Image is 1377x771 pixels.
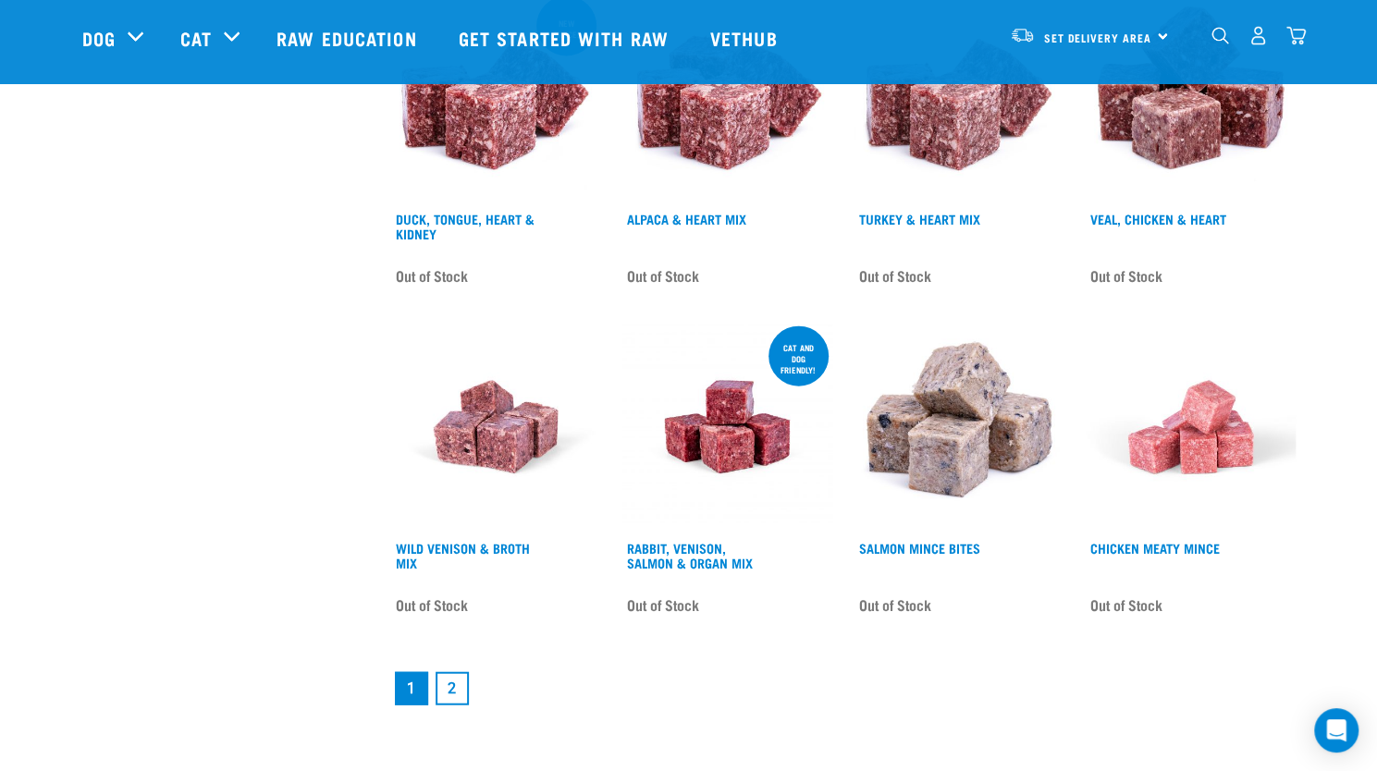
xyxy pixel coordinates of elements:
[396,262,468,289] span: Out of Stock
[1286,26,1306,45] img: home-icon@2x.png
[396,591,468,618] span: Out of Stock
[1086,323,1296,532] img: Chicken Meaty Mince
[627,215,746,222] a: Alpaca & Heart Mix
[1211,27,1229,44] img: home-icon-1@2x.png
[1090,215,1226,222] a: Veal, Chicken & Heart
[391,323,601,532] img: Vension and heart
[627,591,699,618] span: Out of Stock
[859,215,980,222] a: Turkey & Heart Mix
[859,545,980,551] a: Salmon Mince Bites
[440,1,692,75] a: Get started with Raw
[391,668,1296,709] nav: pagination
[627,262,699,289] span: Out of Stock
[1314,708,1359,753] div: Open Intercom Messenger
[768,334,829,384] div: Cat and dog friendly!
[82,24,116,52] a: Dog
[1090,591,1162,618] span: Out of Stock
[396,215,535,237] a: Duck, Tongue, Heart & Kidney
[692,1,801,75] a: Vethub
[258,1,439,75] a: Raw Education
[1248,26,1268,45] img: user.png
[1090,545,1220,551] a: Chicken Meaty Mince
[1044,34,1151,41] span: Set Delivery Area
[396,545,530,566] a: Wild Venison & Broth Mix
[854,323,1064,532] img: 1141 Salmon Mince 01
[1090,262,1162,289] span: Out of Stock
[627,545,753,566] a: Rabbit, Venison, Salmon & Organ Mix
[436,672,469,705] a: Goto page 2
[859,591,931,618] span: Out of Stock
[395,672,428,705] a: Page 1
[1010,27,1035,43] img: van-moving.png
[180,24,212,52] a: Cat
[859,262,931,289] span: Out of Stock
[622,323,832,532] img: Rabbit Venison Salmon Organ 1688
